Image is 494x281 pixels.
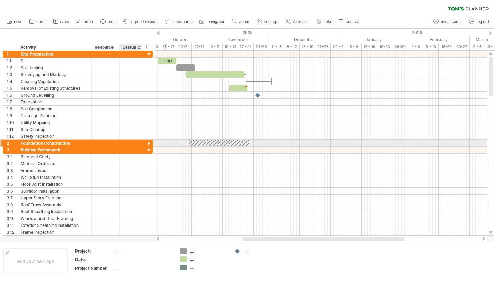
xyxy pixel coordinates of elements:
[190,265,227,270] div: ....
[121,17,159,26] a: import / export
[75,265,113,271] div: Project Number
[377,43,392,50] div: 19-23
[323,19,331,24] span: help
[190,256,227,262] div: ....
[244,248,282,254] div: ....
[284,43,300,50] div: 8 - 12
[269,36,340,43] div: December 2025
[172,19,193,24] span: filter/search
[36,19,46,24] span: open
[21,181,88,187] div: Floor Joist Installation
[7,174,17,181] div: 3.4
[7,167,17,174] div: 3.3
[162,17,195,26] a: filter/search
[84,19,93,24] span: undo
[293,19,308,24] span: AI assist
[7,126,17,133] div: 1.11
[346,19,359,24] span: contact
[190,248,227,254] div: ....
[207,43,223,50] div: 3 - 7
[467,17,491,26] a: log out
[238,43,254,50] div: 17 - 21
[21,126,88,133] div: Site Cleanup
[21,208,88,215] div: Roof Sheathing Installation
[21,51,88,57] div: Site Preparation
[7,51,17,57] div: 1
[114,265,172,271] div: ....
[176,43,192,50] div: 20-24
[21,188,88,194] div: Subfloor Installation
[255,17,280,26] a: settings
[75,257,113,262] div: Date:
[21,215,88,222] div: Window and Door Framing
[192,43,207,50] div: 27-31
[95,44,116,51] div: Resource
[198,17,226,26] a: navigator
[7,147,17,153] div: 3
[340,36,408,43] div: January 2026
[7,112,17,119] div: 1.9
[7,229,17,235] div: 3.12
[136,36,207,43] div: October 2025
[60,19,69,24] span: save
[14,19,22,24] span: new
[441,19,462,24] span: my account
[7,140,17,146] div: 2
[7,195,17,201] div: 3.7
[7,201,17,208] div: 3.8
[331,43,346,50] div: 29 - 2
[7,106,17,112] div: 1.8
[7,188,17,194] div: 3.6
[21,78,88,85] div: Clearing Vegetation
[7,208,17,215] div: 3.9
[7,58,17,64] div: 1.1
[51,17,71,26] a: save
[98,17,118,26] a: print
[21,147,88,153] div: Building Framework
[269,43,284,50] div: 1 - 5
[7,71,17,78] div: 1.3
[21,222,88,229] div: Exterior Sheathing Installation
[21,174,88,181] div: Wall Stud Installation
[7,119,17,126] div: 1.10
[21,106,88,112] div: Soil Compaction
[7,133,17,139] div: 1.12
[21,58,88,64] div: S
[21,133,88,139] div: Safety Inspection
[408,36,470,43] div: February 2026
[7,92,17,98] div: 1.6
[423,43,439,50] div: 9 - 13
[346,43,362,50] div: 5 - 9
[7,215,17,222] div: 3.10
[454,43,470,50] div: 23-27
[21,154,88,160] div: Blueprint Study
[21,167,88,174] div: Frame Layout
[21,99,88,105] div: Excavation
[21,160,88,167] div: Material Ordering
[392,43,408,50] div: 26-30
[7,181,17,187] div: 3.5
[208,19,224,24] span: navigator
[7,64,17,71] div: 1.2
[21,140,88,146] div: Foundation Construction
[337,17,361,26] a: contact
[21,92,88,98] div: Ground Levelling
[114,257,172,262] div: ....
[7,222,17,229] div: 3.11
[264,19,278,24] span: settings
[21,64,88,71] div: Soil Testing
[7,99,17,105] div: 1.7
[315,43,331,50] div: 22-26
[432,17,464,26] a: my account
[123,44,138,51] div: Status
[74,17,95,26] a: undo
[7,154,17,160] div: 3.1
[21,229,88,235] div: Frame Inspection
[300,43,315,50] div: 15 - 19
[5,17,24,26] a: new
[207,36,269,43] div: November 2025
[230,17,251,26] a: zoom
[21,85,88,91] div: Removal of Existing Structures
[21,71,88,78] div: Surveying and Marking
[3,248,68,274] div: Add your own logo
